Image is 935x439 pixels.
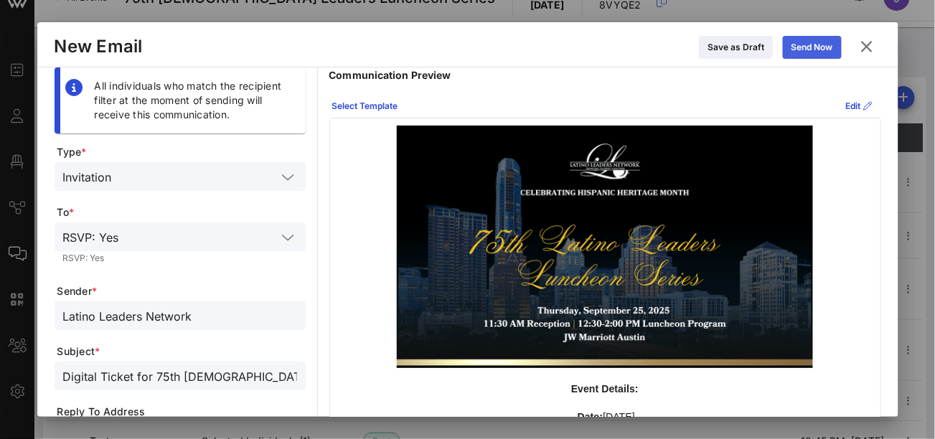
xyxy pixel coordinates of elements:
[55,222,306,251] div: RSVP: Yes
[63,231,119,244] div: RSVP: Yes
[63,367,297,385] input: Subject
[57,344,306,359] span: Subject
[329,67,881,83] p: Communication Preview
[578,411,603,423] strong: Date:
[846,99,873,113] div: Edit
[63,306,297,325] input: From
[324,95,407,118] button: Select Template
[332,99,398,113] div: Select Template
[57,145,306,159] span: Type
[837,95,881,118] button: Edit
[571,383,639,395] span: Event Details:
[57,405,306,419] span: Reply To Address
[783,36,842,59] button: Send Now
[791,40,833,55] div: Send Now
[55,162,306,191] div: Invitation
[55,36,143,57] div: New Email
[57,284,306,298] span: Sender
[708,40,764,55] div: Save as Draft
[95,79,294,122] div: All individuals who match the recipient filter at the moment of sending will receive this communi...
[63,171,112,184] div: Invitation
[57,205,306,219] span: To
[699,36,773,59] button: Save as Draft
[63,254,297,263] div: RSVP: Yes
